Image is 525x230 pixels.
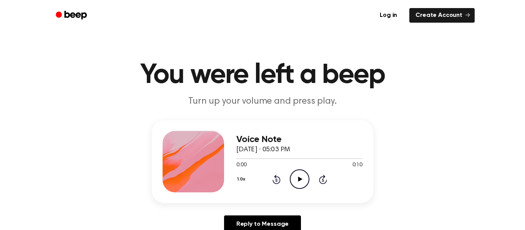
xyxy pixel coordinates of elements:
p: Turn up your volume and press play. [115,95,410,108]
h1: You were left a beep [66,61,459,89]
h3: Voice Note [236,134,362,145]
button: 1.0x [236,173,248,186]
span: 0:00 [236,161,246,169]
span: 0:10 [352,161,362,169]
a: Beep [50,8,94,23]
a: Log in [372,7,405,24]
span: [DATE] · 05:03 PM [236,146,290,153]
a: Create Account [409,8,475,23]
